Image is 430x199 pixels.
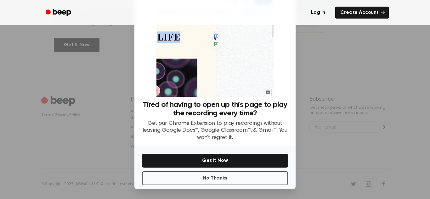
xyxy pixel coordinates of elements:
[142,171,288,185] button: No Thanks
[41,7,77,19] a: Beep
[142,120,288,141] p: Get our Chrome Extension to play recordings without leaving Google Docs™, Google Classroom™, & Gm...
[142,154,288,168] button: Get It Now
[142,101,288,118] h3: Tired of having to open up this page to play the recording every time?
[305,5,331,20] a: Log in
[335,7,389,19] a: Create Account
